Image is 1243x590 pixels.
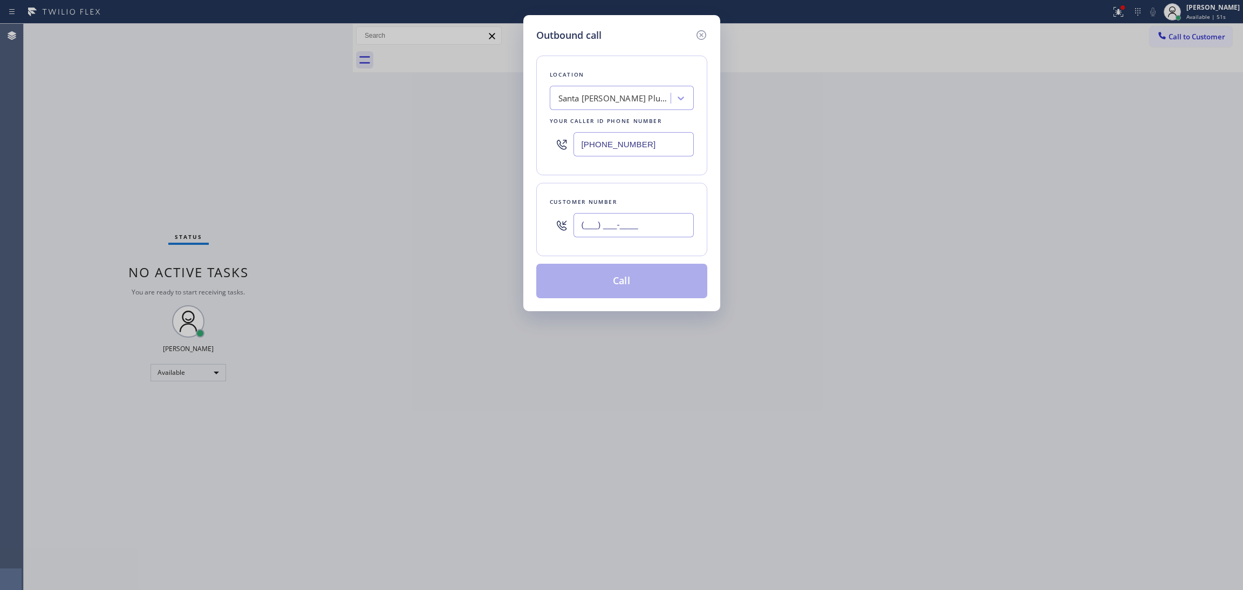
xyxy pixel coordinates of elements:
div: Santa [PERSON_NAME] Plumbers [558,92,672,105]
button: Call [536,264,707,298]
div: Customer number [550,196,694,208]
div: Location [550,69,694,80]
input: (123) 456-7890 [573,132,694,156]
h5: Outbound call [536,28,602,43]
div: Your caller id phone number [550,115,694,127]
input: (123) 456-7890 [573,213,694,237]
